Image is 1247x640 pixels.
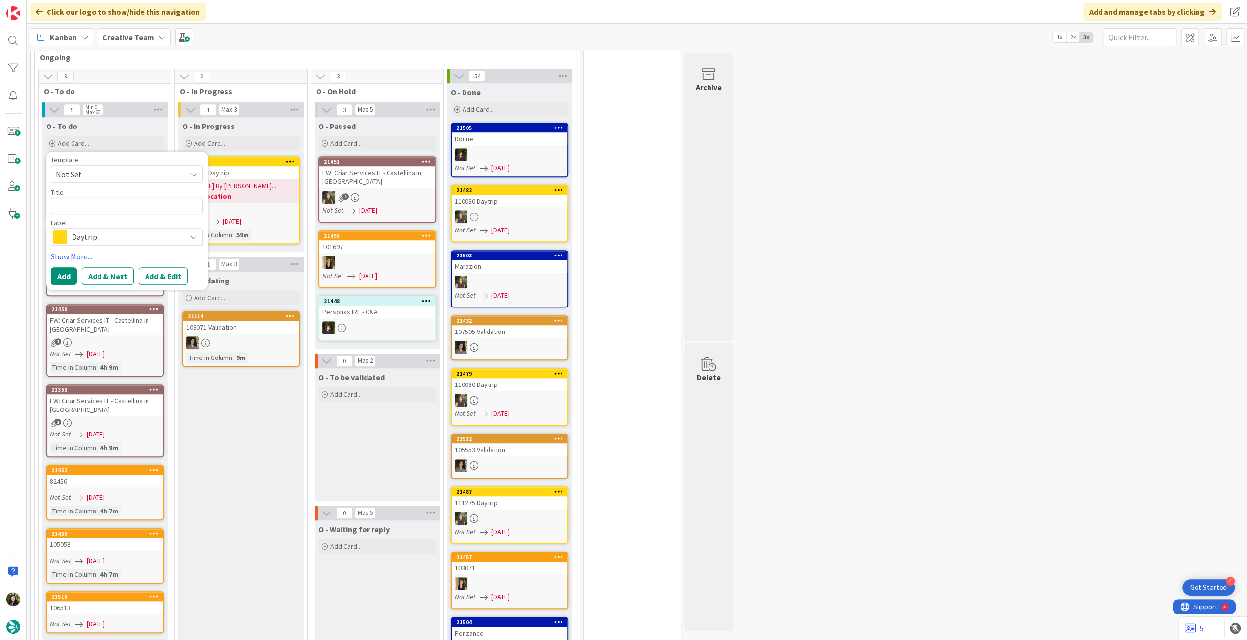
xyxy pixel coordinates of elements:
div: Delete [697,371,721,383]
div: 82456 [47,475,163,487]
span: 1 [55,338,61,345]
img: SP [455,577,467,590]
span: [DATE] [491,163,510,173]
a: 21455101697SPNot Set[DATE] [318,230,436,288]
span: 2x [1066,32,1079,42]
span: O - Done [451,87,481,97]
span: [DATE] [87,492,105,503]
div: Open Get Started checklist, remaining modules: 4 [1182,579,1235,596]
span: Add Card... [194,293,225,302]
a: 21450FW: Criar Services IT - Castellina in [GEOGRAPHIC_DATA]Not Set[DATE]Time in Column:4h 9m [46,304,164,377]
div: Add and manage tabs by clicking [1083,3,1222,21]
div: 21504 [452,618,567,627]
div: 21457 [456,554,567,561]
i: Not Set [322,206,343,215]
img: MS [186,336,199,349]
span: [DATE] [87,619,105,629]
a: 5 [1185,622,1204,634]
a: 21512105553 ValidationMS [451,434,568,479]
label: Title [51,188,64,197]
span: Label [51,219,67,226]
i: Not Set [455,226,476,234]
div: 111275 Daytrip [183,166,299,179]
span: : [96,506,98,516]
span: Kanban [50,31,77,43]
span: O - In Progress [182,121,235,131]
div: Personas IRE - C&A [319,306,435,318]
div: 21353FW: Criar Services IT - Castellina in [GEOGRAPHIC_DATA] [47,385,163,416]
div: Max 3 [221,107,237,112]
a: 2145282456Not Set[DATE]Time in Column:4h 7m [46,465,164,520]
div: 105058 [47,538,163,551]
div: 21482 [452,186,567,195]
div: Time in Column [50,442,96,453]
div: MS [452,459,567,472]
span: Add Card... [58,139,89,148]
span: 2 [194,71,210,82]
span: : [96,442,98,453]
div: 21512 [456,435,567,442]
div: 21456 [51,530,163,537]
div: 21448 [319,297,435,306]
div: 21432 [452,316,567,325]
div: 21353 [51,386,163,393]
div: 21514 [188,313,299,320]
span: [DATE] [491,592,510,602]
i: Not Set [455,527,476,536]
div: IG [452,210,567,223]
div: 21353 [47,385,163,394]
span: [DATE] [87,556,105,566]
div: 4h 7m [98,569,121,580]
div: 21516106513 [47,592,163,614]
span: 1 [55,419,61,425]
div: FW: Criar Services IT - Castellina in [GEOGRAPHIC_DATA] [319,166,435,188]
span: 9 [64,104,80,116]
span: Add Card... [330,390,362,399]
div: Max 5 [358,511,373,515]
span: : [96,569,98,580]
div: 21452 [51,467,163,474]
div: 21457103071 [452,553,567,574]
div: SP [452,577,567,590]
span: [DATE] [491,225,510,235]
div: 2145282456 [47,466,163,487]
span: O - To do [46,121,77,131]
div: 21487 [452,487,567,496]
img: IG [455,276,467,288]
span: 3x [1079,32,1093,42]
a: 21514103071 ValidationMSTime in Column:9m [182,311,300,367]
div: 21486 [183,157,299,166]
a: 21456105058Not Set[DATE]Time in Column:4h 7m [46,528,164,584]
span: : [232,230,234,240]
span: Template [51,156,78,163]
div: 21451 [319,157,435,166]
div: MC [319,321,435,334]
i: Not Set [50,493,71,502]
img: IG [455,394,467,407]
span: Support [21,1,45,13]
a: 21516106513Not Set[DATE] [46,591,164,633]
img: avatar [6,620,20,634]
span: Add Card... [330,139,362,148]
div: 21514103071 Validation [183,312,299,333]
span: Add Card... [330,542,362,551]
div: 21448Personas IRE - C&A [319,297,435,318]
div: Time in Column [186,230,232,240]
span: Add Card... [463,105,494,114]
div: 21482 [456,187,567,194]
div: MC [452,148,567,161]
img: BC [6,592,20,606]
div: 59m [234,230,251,240]
div: 21486111275 Daytrip [183,157,299,179]
a: 21487111275 DaytripIGNot Set[DATE] [451,486,568,544]
div: IG [452,394,567,407]
div: Time in Column [186,352,232,363]
button: Add & Next [82,267,134,285]
span: 1 [200,258,217,270]
b: Creative Team [102,32,154,42]
div: 21503Marazion [452,251,567,273]
div: Doune [452,132,567,145]
div: 21516 [47,592,163,601]
span: 9 [57,71,74,82]
div: FW: Criar Services IT - Castellina in [GEOGRAPHIC_DATA] [47,314,163,335]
